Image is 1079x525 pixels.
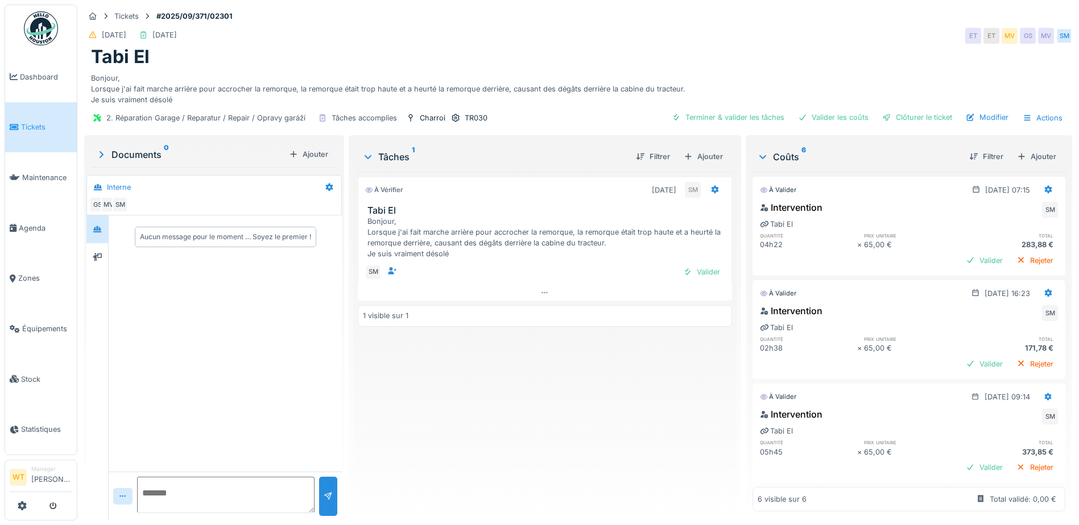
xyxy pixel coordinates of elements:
div: Tabi El [760,426,793,436]
div: Manager [31,465,72,473]
div: Bonjour, Lorsque j'ai fait marche arrière pour accrocher la remorque, la remorque était trop haut... [91,68,1065,106]
div: Tabi El [760,219,793,230]
div: Terminer & valider les tâches [667,110,789,125]
div: SM [1056,28,1072,44]
h6: quantité [760,439,857,446]
div: Intervention [760,201,822,214]
div: Valider [679,264,725,280]
div: Interne [107,182,131,193]
div: Filtrer [631,149,675,164]
div: Tabi El [760,322,793,333]
div: ET [965,28,981,44]
div: Ajouter [284,147,333,162]
div: 65,00 € [864,447,961,457]
div: Intervention [760,304,822,318]
div: [DATE] 16:23 [985,288,1030,299]
div: SM [1042,305,1058,321]
div: À valider [760,289,796,298]
div: Charroi [420,113,445,123]
a: Équipements [5,303,77,354]
div: × [857,343,865,353]
div: Valider [961,356,1007,372]
div: Coûts [757,150,960,164]
div: SM [1042,409,1058,424]
h6: prix unitaire [864,439,961,446]
h6: prix unitaire [864,335,961,343]
span: Statistiques [21,424,72,435]
div: SM [1042,202,1058,218]
a: WT Manager[PERSON_NAME] [10,465,72,492]
div: × [857,239,865,250]
div: Total validé: 0,00 € [990,494,1056,505]
div: Clôturer le ticket [878,110,957,125]
h6: total [961,232,1058,239]
div: Ajouter [1012,149,1061,164]
span: Tickets [21,122,72,132]
div: Tâches accomplies [332,113,397,123]
div: 65,00 € [864,343,961,353]
div: À valider [760,392,796,402]
div: Filtrer [965,149,1008,164]
a: Zones [5,253,77,304]
h6: total [961,439,1058,446]
a: Maintenance [5,152,77,203]
div: [DATE] [102,30,126,40]
a: Stock [5,354,77,405]
a: Tickets [5,102,77,153]
sup: 0 [164,148,169,161]
div: Aucun message pour le moment … Soyez le premier ! [140,232,311,242]
div: 02h38 [760,343,857,353]
div: Modifier [961,110,1013,125]
sup: 6 [801,150,806,164]
span: Zones [18,273,72,284]
div: 2. Réparation Garage / Reparatur / Repair / Opravy garáží [106,113,305,123]
div: Rejeter [1012,460,1058,475]
div: GS [1020,28,1036,44]
div: Valider les coûts [793,110,873,125]
span: Maintenance [22,172,72,183]
div: 65,00 € [864,239,961,250]
img: Badge_color-CXgf-gQk.svg [24,11,58,45]
div: ET [983,28,999,44]
div: 283,88 € [961,239,1058,250]
h6: quantité [760,232,857,239]
div: [DATE] 09:14 [985,391,1030,402]
h6: total [961,335,1058,343]
li: [PERSON_NAME] [31,465,72,489]
div: À valider [760,185,796,195]
h6: quantité [760,335,857,343]
div: MV [1002,28,1018,44]
span: Stock [21,374,72,385]
div: SM [365,264,381,280]
div: Valider [961,460,1007,475]
div: TR030 [465,113,487,123]
div: × [857,447,865,457]
li: WT [10,469,27,486]
div: Actions [1018,110,1068,126]
div: 373,85 € [961,447,1058,457]
div: [DATE] 07:15 [985,185,1030,195]
h6: prix unitaire [864,232,961,239]
sup: 1 [412,150,415,164]
div: Tickets [114,11,139,22]
span: Équipements [22,323,72,334]
div: Valider [961,253,1007,268]
div: 1 visible sur 1 [363,310,408,321]
div: Rejeter [1012,356,1058,372]
div: 05h45 [760,447,857,457]
div: [DATE] [652,185,676,195]
h3: Tabi El [367,205,727,216]
div: [DATE] [152,30,177,40]
span: Agenda [19,223,72,234]
a: Dashboard [5,52,77,102]
div: Ajouter [679,149,727,164]
div: Bonjour, Lorsque j'ai fait marche arrière pour accrocher la remorque, la remorque était trop haut... [367,216,727,260]
div: MV [101,197,117,213]
div: 04h22 [760,239,857,250]
div: SM [112,197,128,213]
h1: Tabi El [91,46,150,68]
div: 171,78 € [961,343,1058,353]
a: Statistiques [5,405,77,455]
span: Dashboard [20,72,72,82]
div: SM [685,182,701,198]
